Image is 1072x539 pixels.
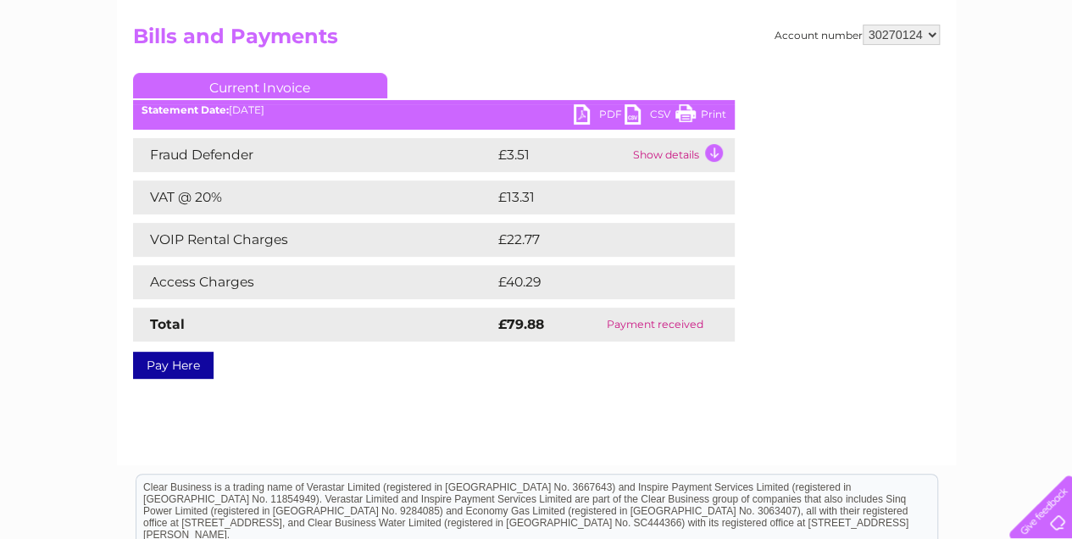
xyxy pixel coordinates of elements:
[574,104,625,129] a: PDF
[575,308,734,342] td: Payment received
[133,265,494,299] td: Access Charges
[136,9,937,82] div: Clear Business is a trading name of Verastar Limited (registered in [GEOGRAPHIC_DATA] No. 3667643...
[753,8,869,30] a: 0333 014 3131
[1016,72,1056,85] a: Log out
[494,181,697,214] td: £13.31
[498,316,544,332] strong: £79.88
[37,44,124,96] img: logo.png
[494,223,700,257] td: £22.77
[133,73,387,98] a: Current Invoice
[150,316,185,332] strong: Total
[775,25,940,45] div: Account number
[133,104,735,116] div: [DATE]
[133,25,940,57] h2: Bills and Payments
[133,223,494,257] td: VOIP Rental Charges
[925,72,949,85] a: Blog
[133,181,494,214] td: VAT @ 20%
[494,265,701,299] td: £40.29
[133,138,494,172] td: Fraud Defender
[494,138,629,172] td: £3.51
[133,352,214,379] a: Pay Here
[774,72,806,85] a: Water
[816,72,853,85] a: Energy
[625,104,675,129] a: CSV
[864,72,914,85] a: Telecoms
[142,103,229,116] b: Statement Date:
[675,104,726,129] a: Print
[629,138,735,172] td: Show details
[959,72,1001,85] a: Contact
